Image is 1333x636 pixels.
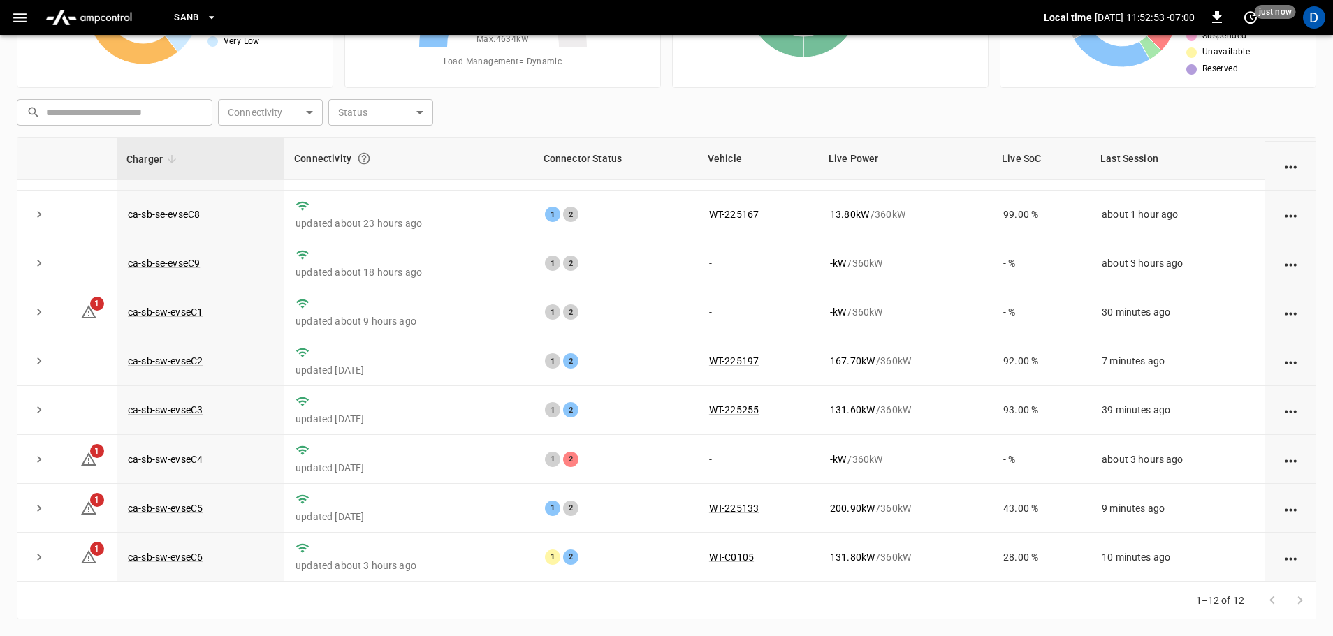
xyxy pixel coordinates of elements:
[128,552,203,563] a: ca-sb-sw-evseC6
[168,4,223,31] button: SanB
[296,314,523,328] p: updated about 9 hours ago
[1202,29,1247,43] span: Suspended
[830,207,869,221] p: 13.80 kW
[29,399,50,420] button: expand row
[563,402,578,417] div: 2
[545,501,560,516] div: 1
[29,498,50,519] button: expand row
[709,552,754,563] a: WT-C0105
[545,452,560,467] div: 1
[992,138,1091,180] th: Live SoC
[1095,10,1195,24] p: [DATE] 11:52:53 -07:00
[992,288,1091,337] td: - %
[128,404,203,415] a: ca-sb-sw-evseC3
[1282,305,1299,319] div: action cell options
[1091,138,1265,180] th: Last Session
[90,493,104,507] span: 1
[1091,386,1265,435] td: 39 minutes ago
[1196,593,1245,607] p: 1–12 of 12
[80,306,97,317] a: 1
[709,355,759,367] a: WT-225197
[830,256,846,270] p: - kW
[698,138,819,180] th: Vehicle
[563,353,578,369] div: 2
[128,355,203,367] a: ca-sb-sw-evseC2
[1282,207,1299,221] div: action cell options
[563,452,578,467] div: 2
[128,209,200,220] a: ca-sb-se-evseC8
[444,55,562,69] span: Load Management = Dynamic
[1091,191,1265,239] td: about 1 hour ago
[296,363,523,377] p: updated [DATE]
[992,533,1091,582] td: 28.00 %
[1282,452,1299,466] div: action cell options
[1091,484,1265,533] td: 9 minutes ago
[80,501,97,512] a: 1
[709,404,759,415] a: WT-225255
[545,353,560,369] div: 1
[992,484,1091,533] td: 43.00 %
[709,209,759,220] a: WT-225167
[830,207,981,221] div: / 360 kW
[534,138,698,180] th: Connector Status
[126,151,181,168] span: Charger
[992,435,1091,484] td: - %
[1091,435,1265,484] td: about 3 hours ago
[545,304,560,320] div: 1
[1282,550,1299,564] div: action cell options
[294,146,524,171] div: Connectivity
[830,501,981,515] div: / 360 kW
[1091,337,1265,386] td: 7 minutes ago
[296,412,523,426] p: updated [DATE]
[128,454,203,465] a: ca-sb-sw-evseC4
[29,449,50,470] button: expand row
[992,239,1091,288] td: - %
[1255,5,1296,19] span: just now
[830,305,846,319] p: - kW
[819,138,992,180] th: Live Power
[1044,10,1092,24] p: Local time
[563,304,578,320] div: 2
[830,403,875,417] p: 131.60 kW
[1282,403,1299,417] div: action cell options
[830,403,981,417] div: / 360 kW
[830,354,875,368] p: 167.70 kW
[992,191,1091,239] td: 99.00 %
[1202,45,1250,59] span: Unavailable
[830,550,981,564] div: / 360 kW
[563,501,578,516] div: 2
[1239,6,1262,29] button: set refresh interval
[830,354,981,368] div: / 360 kW
[174,10,199,26] span: SanB
[296,216,523,230] p: updated about 23 hours ago
[830,452,846,466] p: - kW
[1303,6,1325,29] div: profile-icon
[80,550,97,561] a: 1
[128,503,203,514] a: ca-sb-sw-evseC5
[29,302,50,323] button: expand row
[1282,158,1299,172] div: action cell options
[351,146,377,171] button: Connection between the charger and our software.
[1282,354,1299,368] div: action cell options
[1091,239,1265,288] td: about 3 hours ago
[992,386,1091,435] td: 93.00 %
[29,204,50,225] button: expand row
[224,35,260,49] span: Very Low
[80,452,97,464] a: 1
[830,256,981,270] div: / 360 kW
[296,559,523,572] p: updated about 3 hours ago
[476,33,529,47] span: Max. 4634 kW
[563,207,578,222] div: 2
[296,461,523,475] p: updated [DATE]
[698,288,819,337] td: -
[29,253,50,274] button: expand row
[1091,533,1265,582] td: 10 minutes ago
[128,306,203,318] a: ca-sb-sw-evseC1
[90,297,104,311] span: 1
[830,550,875,564] p: 131.80 kW
[545,256,560,271] div: 1
[90,542,104,556] span: 1
[830,501,875,515] p: 200.90 kW
[830,452,981,466] div: / 360 kW
[992,337,1091,386] td: 92.00 %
